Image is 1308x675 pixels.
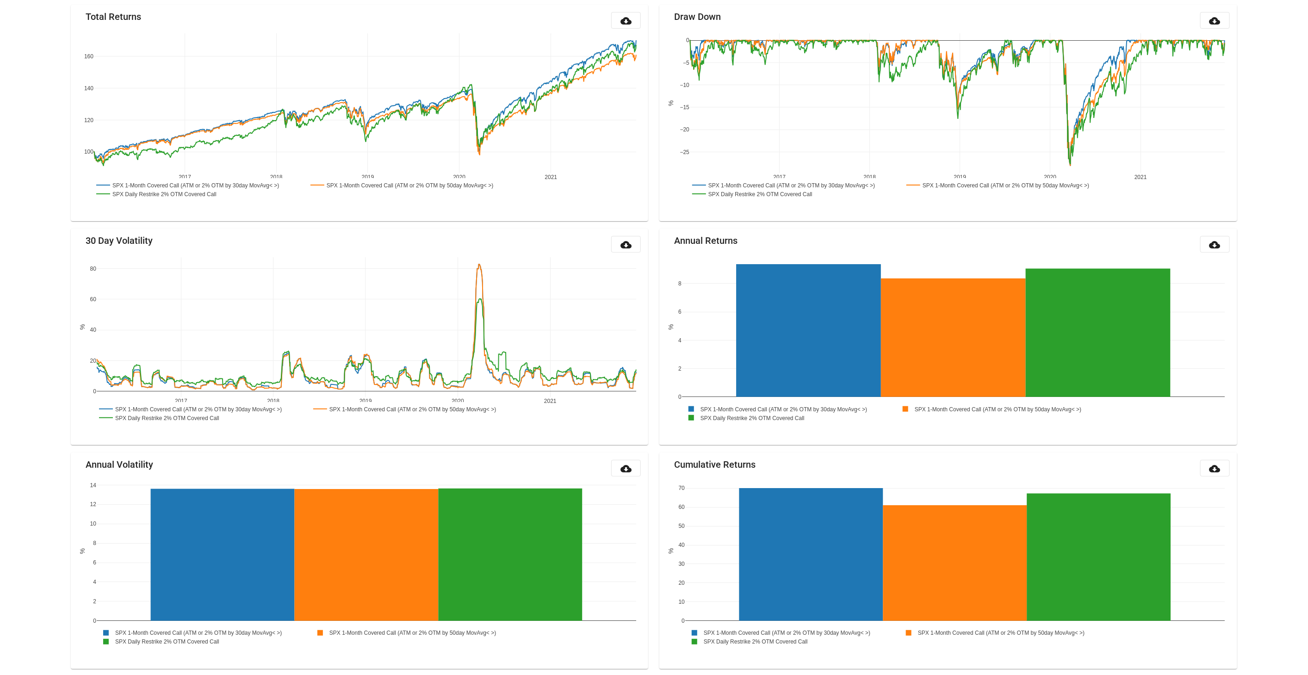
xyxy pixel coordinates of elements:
[1209,239,1221,250] mat-icon: cloud_download
[86,12,141,21] mat-card-title: Total Returns
[674,12,721,21] mat-card-title: Draw Down
[620,239,632,250] mat-icon: cloud_download
[674,236,738,245] mat-card-title: Annual Returns
[86,460,153,469] mat-card-title: Annual Volatility
[1209,15,1221,26] mat-icon: cloud_download
[674,460,756,469] mat-card-title: Cumulative Returns
[86,236,153,245] mat-card-title: 30 Day Volatility
[1209,463,1221,474] mat-icon: cloud_download
[620,463,632,474] mat-icon: cloud_download
[620,15,632,26] mat-icon: cloud_download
